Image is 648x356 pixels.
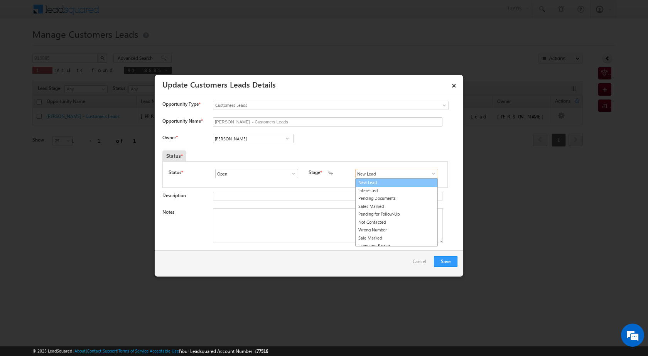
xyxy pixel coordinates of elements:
a: Language Barrier [356,242,437,250]
a: Pending Documents [356,194,437,202]
button: Save [434,256,457,267]
input: Type to Search [213,134,294,143]
a: Sales Marked [356,202,437,211]
span: Opportunity Type [162,101,199,108]
a: New Lead [355,178,438,187]
a: Not Contacted [356,218,437,226]
label: Opportunity Name [162,118,202,124]
span: 77516 [256,348,268,354]
label: Description [162,192,186,198]
em: Start Chat [105,238,140,248]
a: Cancel [413,256,430,271]
a: Show All Items [287,170,296,177]
a: Sale Marked [356,234,437,242]
a: × [447,78,461,91]
span: Customers Leads [213,102,417,109]
label: Owner [162,135,177,140]
label: Notes [162,209,174,215]
span: Your Leadsquared Account Number is [180,348,268,354]
input: Type to Search [355,169,438,178]
a: Wrong Number [356,226,437,234]
a: Customers Leads [213,101,449,110]
a: Update Customers Leads Details [162,79,276,89]
a: Pending for Follow-Up [356,210,437,218]
span: © 2025 LeadSquared | | | | | [32,348,268,355]
a: Terms of Service [118,348,148,353]
a: About [74,348,86,353]
a: Interested [356,187,437,195]
img: d_60004797649_company_0_60004797649 [13,40,32,51]
a: Show All Items [427,170,436,177]
input: Type to Search [215,169,298,178]
a: Show All Items [282,135,292,142]
div: Status [162,150,186,161]
div: Minimize live chat window [127,4,145,22]
label: Stage [309,169,320,176]
a: Contact Support [87,348,117,353]
a: Acceptable Use [150,348,179,353]
div: Chat with us now [40,40,130,51]
label: Status [169,169,181,176]
textarea: Type your message and hit 'Enter' [10,71,141,231]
